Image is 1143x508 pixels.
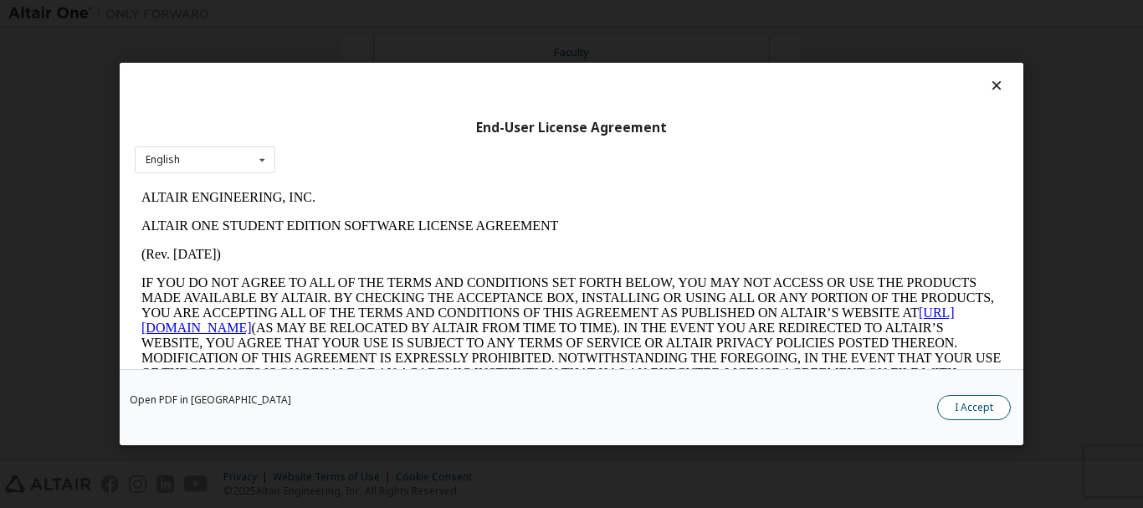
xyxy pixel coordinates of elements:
p: This Altair One Student Edition Software License Agreement (“Agreement”) is between Altair Engine... [7,226,867,286]
p: IF YOU DO NOT AGREE TO ALL OF THE TERMS AND CONDITIONS SET FORTH BELOW, YOU MAY NOT ACCESS OR USE... [7,92,867,213]
p: ALTAIR ENGINEERING, INC. [7,7,867,22]
button: I Accept [937,395,1011,420]
p: (Rev. [DATE]) [7,64,867,79]
p: ALTAIR ONE STUDENT EDITION SOFTWARE LICENSE AGREEMENT [7,35,867,50]
div: End-User License Agreement [135,120,1008,136]
a: Open PDF in [GEOGRAPHIC_DATA] [130,395,291,405]
div: English [146,155,180,165]
a: [URL][DOMAIN_NAME] [7,122,820,151]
